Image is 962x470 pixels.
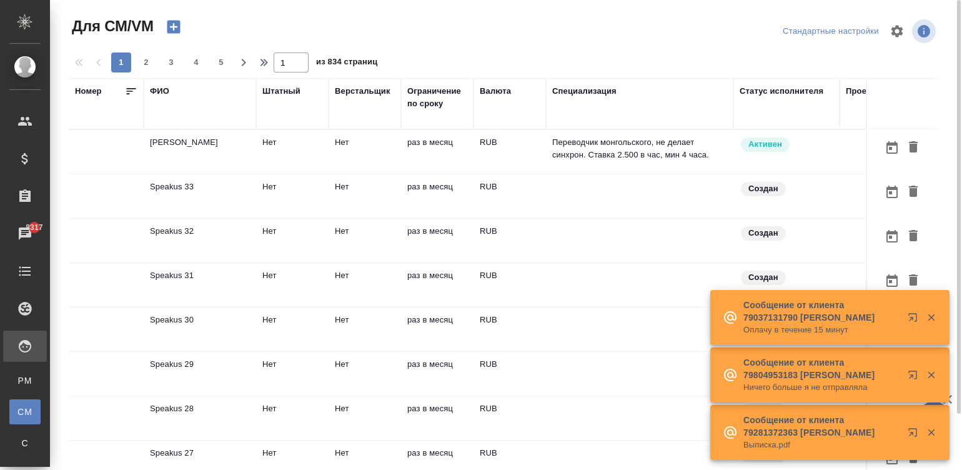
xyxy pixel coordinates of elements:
[903,269,924,292] button: Удалить
[186,52,206,72] button: 4
[9,399,41,424] a: CM
[474,352,546,396] td: RUB
[329,396,401,440] td: Нет
[743,356,900,381] p: Сообщение от клиента 79804953183 [PERSON_NAME]
[743,324,900,336] p: Оплачу в течение 15 минут
[161,52,181,72] button: 3
[480,85,511,97] div: Валюта
[144,130,256,174] td: [PERSON_NAME]
[882,16,912,46] span: Настроить таблицу
[900,362,930,392] button: Открыть в новой вкладке
[401,174,474,218] td: раз в месяц
[748,271,778,284] p: Создан
[16,374,34,387] span: PM
[474,174,546,218] td: RUB
[881,181,903,204] button: Открыть календарь загрузки
[144,263,256,307] td: Speakus 31
[474,130,546,174] td: RUB
[918,369,944,381] button: Закрыть
[329,352,401,396] td: Нет
[186,56,206,69] span: 4
[75,85,102,97] div: Номер
[256,174,329,218] td: Нет
[748,182,778,195] p: Создан
[474,263,546,307] td: RUB
[881,269,903,292] button: Открыть календарь загрузки
[144,174,256,218] td: Speakus 33
[912,19,938,43] span: Посмотреть информацию
[407,85,467,110] div: Ограничение по сроку
[256,263,329,307] td: Нет
[743,414,900,439] p: Сообщение от клиента 79281372363 [PERSON_NAME]
[144,307,256,351] td: Speakus 30
[3,218,47,249] a: 8317
[136,56,156,69] span: 2
[329,174,401,218] td: Нет
[748,138,782,151] p: Активен
[69,16,154,36] span: Для СМ/VM
[740,85,823,97] div: Статус исполнителя
[144,396,256,440] td: Speakus 28
[474,396,546,440] td: RUB
[9,431,41,456] a: С
[16,406,34,418] span: CM
[474,219,546,262] td: RUB
[903,136,924,159] button: Удалить
[881,136,903,159] button: Открыть календарь загрузки
[743,299,900,324] p: Сообщение от клиента 79037131790 [PERSON_NAME]
[401,219,474,262] td: раз в месяц
[211,52,231,72] button: 5
[161,56,181,69] span: 3
[144,352,256,396] td: Speakus 29
[256,219,329,262] td: Нет
[474,307,546,351] td: RUB
[900,305,930,335] button: Открыть в новой вкладке
[9,368,41,393] a: PM
[144,219,256,262] td: Speakus 32
[256,396,329,440] td: Нет
[401,263,474,307] td: раз в месяц
[903,225,924,248] button: Удалить
[900,420,930,450] button: Открыть в новой вкладке
[316,54,377,72] span: из 834 страниц
[211,56,231,69] span: 5
[918,427,944,438] button: Закрыть
[401,307,474,351] td: раз в месяц
[136,52,156,72] button: 2
[743,381,900,394] p: Ничего больше я не отправляла
[329,219,401,262] td: Нет
[335,85,390,97] div: Верстальщик
[256,130,329,174] td: Нет
[748,227,778,239] p: Создан
[150,85,169,97] div: ФИО
[329,130,401,174] td: Нет
[552,85,617,97] div: Специализация
[256,307,329,351] td: Нет
[159,16,189,37] button: Создать
[903,181,924,204] button: Удалить
[262,85,300,97] div: Штатный
[16,437,34,449] span: С
[401,396,474,440] td: раз в месяц
[780,22,882,41] div: split button
[740,136,833,153] div: Рядовой исполнитель: назначай с учетом рейтинга
[846,85,918,97] div: Проектный отдел
[881,225,903,248] button: Открыть календарь загрузки
[18,221,50,234] span: 8317
[256,352,329,396] td: Нет
[552,136,727,161] p: Переводчик монгольского, не делает синхрон. Ставка 2.500 в час, мин 4 часа.
[401,352,474,396] td: раз в месяц
[329,307,401,351] td: Нет
[918,312,944,323] button: Закрыть
[743,439,900,451] p: Выписка.pdf
[401,130,474,174] td: раз в месяц
[329,263,401,307] td: Нет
